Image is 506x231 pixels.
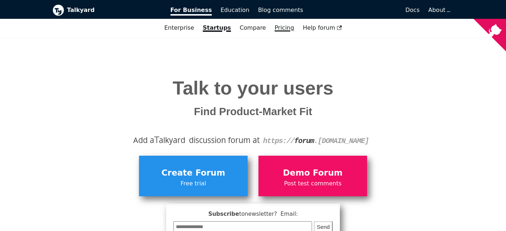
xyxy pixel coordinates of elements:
span: Blog comments [258,7,303,13]
a: Pricing [270,22,299,34]
b: Talkyard [67,5,160,15]
a: Startups [198,22,235,34]
span: Free trial [143,179,244,188]
strong: forum [294,137,314,145]
img: Talkyard logo [52,4,64,16]
a: Demo ForumPost test comments [258,156,367,196]
span: Find Product-Market Fit [194,104,312,119]
a: Education [216,4,254,16]
a: Enterprise [160,22,198,34]
span: Subscribe [173,210,333,219]
span: Demo Forum [262,166,363,180]
span: T [154,133,159,146]
a: About [428,7,449,13]
a: Create ForumFree trial [139,156,248,196]
span: Education [220,7,249,13]
a: Blog comments [254,4,308,16]
span: Docs [405,7,419,13]
a: Docs [308,4,424,16]
span: Post test comments [262,179,363,188]
div: Add a alkyard discussion forum at [58,134,448,146]
a: Talkyard logoTalkyard [52,4,160,16]
a: Help forum [299,22,346,34]
span: to newsletter ? Email: [239,211,298,217]
span: Create Forum [143,166,244,180]
a: Compare [240,24,266,31]
span: Help forum [303,24,342,31]
a: For Business [166,4,216,16]
span: For Business [170,7,212,16]
span: Talk to your users [173,77,333,98]
code: https:// .[DOMAIN_NAME] [263,137,369,145]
